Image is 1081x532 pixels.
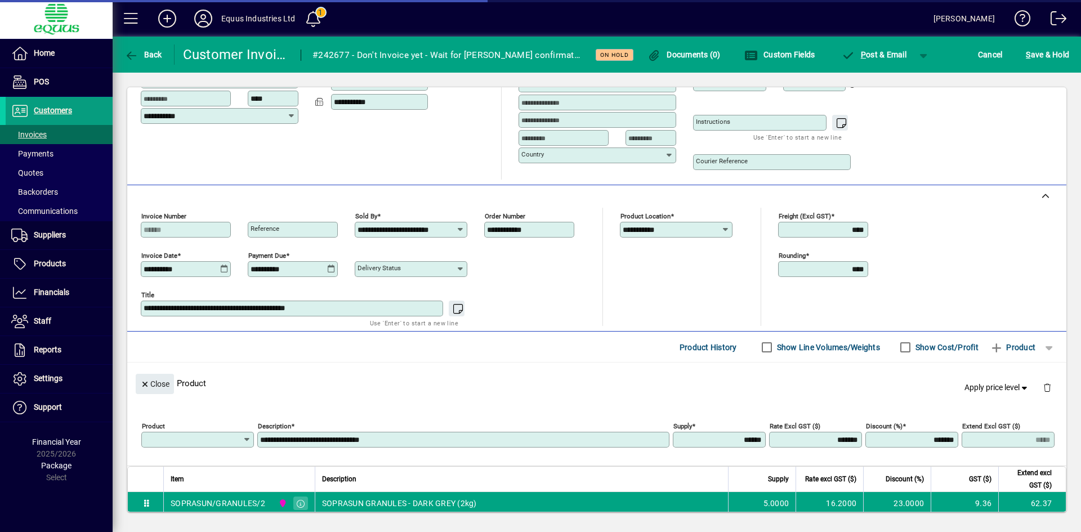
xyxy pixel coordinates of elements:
a: Products [6,250,113,278]
button: Profile [185,8,221,29]
mat-label: Reference [251,225,279,233]
a: Suppliers [6,221,113,249]
span: Financials [34,288,69,297]
button: Apply price level [960,378,1034,398]
button: Product [984,337,1041,357]
mat-label: Product [142,422,165,430]
a: POS [6,68,113,96]
span: ost & Email [841,50,906,59]
button: Post & Email [836,44,912,65]
div: Product [127,363,1066,404]
mat-hint: Use 'Enter' to start a new line [370,316,458,329]
a: Payments [6,144,113,163]
mat-label: Extend excl GST ($) [962,422,1020,430]
span: Description [322,473,356,485]
mat-label: Product location [620,212,671,220]
a: Backorders [6,182,113,202]
span: On hold [600,51,629,59]
button: Documents (0) [645,44,723,65]
span: Support [34,403,62,412]
mat-label: Payment due [248,252,286,260]
span: Staff [34,316,51,325]
span: Product [990,338,1035,356]
mat-label: Rounding [779,252,806,260]
span: Reports [34,345,61,354]
span: POS [34,77,49,86]
mat-label: Invoice date [141,252,177,260]
span: Communications [11,207,78,216]
div: #242677 - Don't Invoice yet - Wait for [PERSON_NAME] confirmation [312,46,582,64]
span: Payments [11,149,53,158]
app-page-header-button: Close [133,378,177,388]
span: P [861,50,866,59]
a: Logout [1042,2,1067,39]
mat-label: Instructions [696,118,730,126]
div: [PERSON_NAME] [933,10,995,28]
span: Extend excl GST ($) [1006,467,1052,491]
span: Customers [34,106,72,115]
a: Knowledge Base [1006,2,1031,39]
div: SOPRASUN/GRANULES/2 [171,498,265,509]
span: GST ($) [969,473,991,485]
span: Supply [768,473,789,485]
span: Item [171,473,184,485]
mat-label: Country [521,150,544,158]
mat-label: Rate excl GST ($) [770,422,820,430]
div: Equus Industries Ltd [221,10,296,28]
button: Save & Hold [1023,44,1072,65]
a: Staff [6,307,113,336]
mat-label: Title [141,291,154,299]
button: Custom Fields [741,44,818,65]
span: ave & Hold [1026,46,1069,64]
span: Package [41,461,72,470]
span: Rate excl GST ($) [805,473,856,485]
span: Apply price level [964,382,1030,394]
label: Show Line Volumes/Weights [775,342,880,353]
span: Quotes [11,168,43,177]
a: Invoices [6,125,113,144]
button: Cancel [975,44,1006,65]
mat-label: Description [258,422,291,430]
mat-label: Discount (%) [866,422,903,430]
span: Custom Fields [744,50,815,59]
a: Communications [6,202,113,221]
app-page-header-button: Back [113,44,175,65]
span: Cancel [978,46,1003,64]
span: Documents (0) [647,50,721,59]
span: Financial Year [32,437,81,446]
button: Product History [675,337,741,357]
mat-label: Freight (excl GST) [779,212,831,220]
button: Delete [1034,374,1061,401]
span: 5.0000 [763,498,789,509]
span: Backorders [11,187,58,196]
a: Financials [6,279,113,307]
mat-label: Supply [673,422,692,430]
span: Settings [34,374,62,383]
a: Support [6,394,113,422]
label: Show Cost/Profit [913,342,979,353]
a: Reports [6,336,113,364]
div: Customer Invoice [183,46,290,64]
mat-hint: Use 'Enter' to start a new line [753,131,842,144]
span: Home [34,48,55,57]
span: Invoices [11,130,47,139]
a: Quotes [6,163,113,182]
span: Product History [680,338,737,356]
span: S [1026,50,1030,59]
td: 9.36 [931,492,998,515]
a: Settings [6,365,113,393]
button: Back [122,44,165,65]
span: Back [124,50,162,59]
span: Discount (%) [886,473,924,485]
td: 23.0000 [863,492,931,515]
a: Home [6,39,113,68]
span: Close [140,375,169,394]
span: Suppliers [34,230,66,239]
td: 62.37 [998,492,1066,515]
div: 16.2000 [803,498,856,509]
app-page-header-button: Delete [1034,382,1061,392]
mat-label: Delivery status [358,264,401,272]
span: SOPRASUN GRANULES - DARK GREY (2kg) [322,498,477,509]
span: Products [34,259,66,268]
mat-label: Invoice number [141,212,186,220]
